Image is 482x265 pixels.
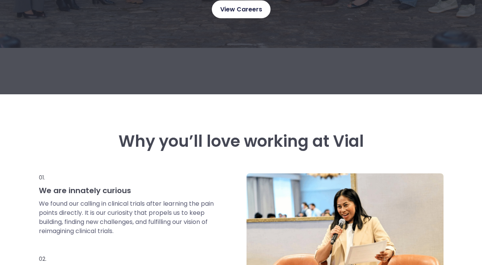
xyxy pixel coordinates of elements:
p: 01. [39,173,215,182]
h3: We are innately curious [39,186,215,195]
p: 02. [39,255,215,263]
span: View Careers [220,5,262,14]
a: View Careers [212,0,271,18]
p: We found our calling in clinical trials after learning the pain points directly. It is our curios... [39,199,215,236]
h3: Why you’ll love working at Vial [39,132,444,151]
